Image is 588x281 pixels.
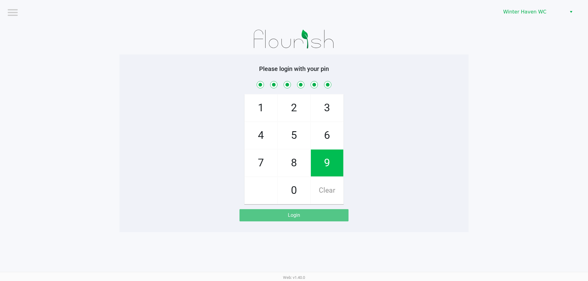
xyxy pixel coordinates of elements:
span: Web: v1.40.0 [283,275,305,280]
span: 5 [278,122,310,149]
span: 3 [311,94,343,121]
h5: Please login with your pin [124,65,464,72]
span: Clear [311,177,343,204]
button: Select [567,6,575,17]
span: 7 [245,150,277,176]
span: 0 [278,177,310,204]
span: 1 [245,94,277,121]
span: 9 [311,150,343,176]
span: 2 [278,94,310,121]
span: 8 [278,150,310,176]
span: 6 [311,122,343,149]
span: Winter Haven WC [503,8,563,16]
span: 4 [245,122,277,149]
